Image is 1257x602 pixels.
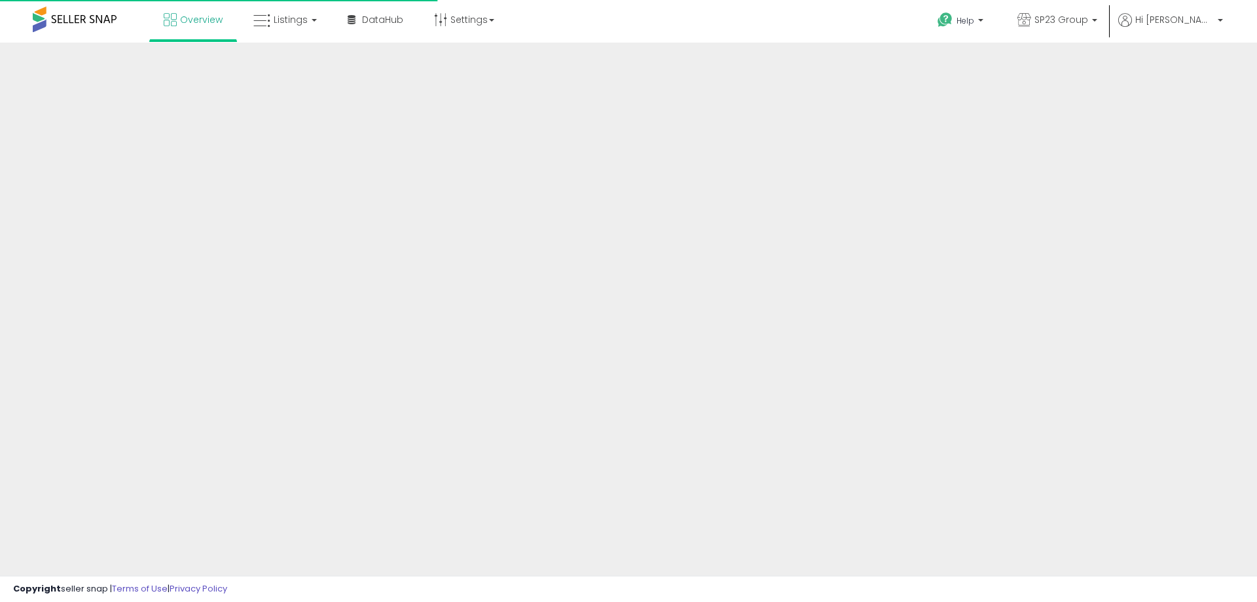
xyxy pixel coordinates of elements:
span: Hi [PERSON_NAME] [1135,13,1214,26]
i: Get Help [937,12,953,28]
a: Help [927,2,996,43]
strong: Copyright [13,582,61,595]
span: DataHub [362,13,403,26]
a: Privacy Policy [170,582,227,595]
span: Help [956,15,974,26]
div: seller snap | | [13,583,227,595]
a: Hi [PERSON_NAME] [1118,13,1223,43]
span: SP23 Group [1034,13,1088,26]
span: Overview [180,13,223,26]
a: Terms of Use [112,582,168,595]
span: Listings [274,13,308,26]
